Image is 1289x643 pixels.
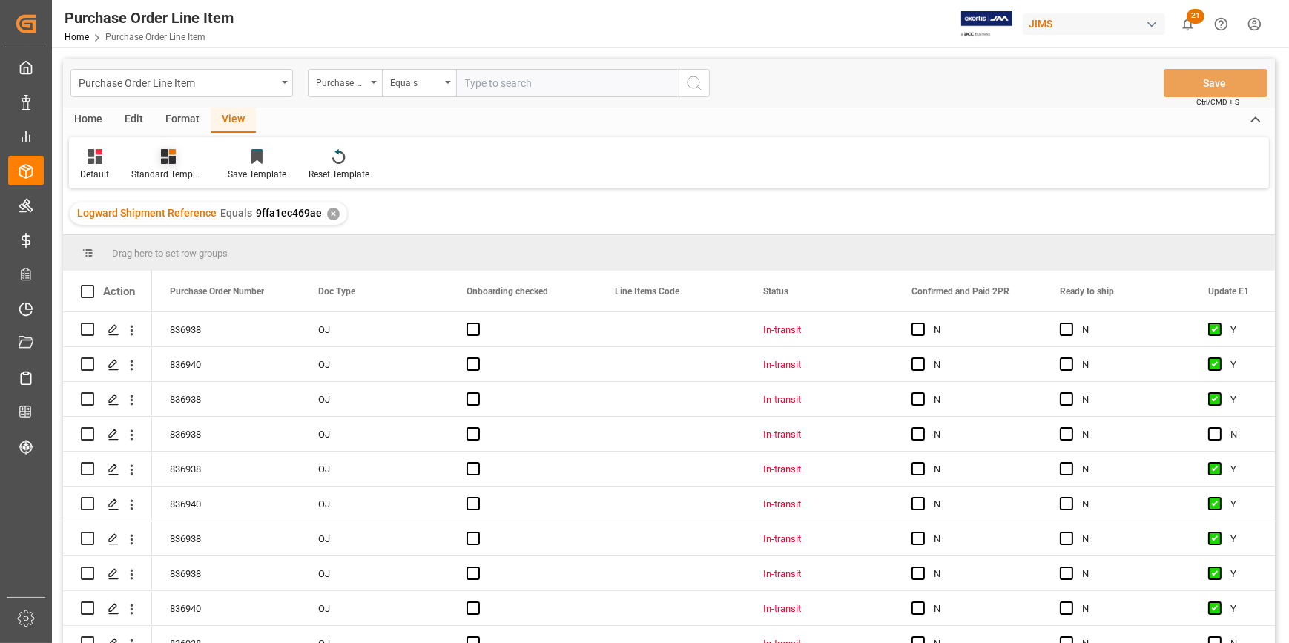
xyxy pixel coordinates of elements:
div: Home [63,108,113,133]
div: Press SPACE to select this row. [63,382,152,417]
div: N [934,383,1024,417]
span: Ctrl/CMD + S [1196,96,1239,108]
div: N [1082,557,1173,591]
span: Logward Shipment Reference [77,207,217,219]
div: N [934,418,1024,452]
div: 836938 [152,382,300,416]
button: open menu [308,69,382,97]
div: In-transit [763,418,876,452]
div: Format [154,108,211,133]
div: OJ [300,347,449,381]
button: search button [679,69,710,97]
div: N [1082,313,1173,347]
div: In-transit [763,313,876,347]
div: OJ [300,312,449,346]
div: Save Template [228,168,286,181]
div: N [934,522,1024,556]
div: Action [103,285,135,298]
span: Doc Type [318,286,355,297]
div: In-transit [763,487,876,521]
img: Exertis%20JAM%20-%20Email%20Logo.jpg_1722504956.jpg [961,11,1012,37]
div: N [934,452,1024,487]
div: In-transit [763,557,876,591]
span: 9ffa1ec469ae [256,207,322,219]
div: In-transit [763,522,876,556]
div: In-transit [763,592,876,626]
div: Standard Templates [131,168,205,181]
button: Save [1164,69,1267,97]
span: Onboarding checked [467,286,548,297]
div: OJ [300,452,449,486]
div: N [934,487,1024,521]
span: Line Items Code [615,286,679,297]
div: Purchase Order Line Item [79,73,277,91]
div: In-transit [763,383,876,417]
div: OJ [300,417,449,451]
span: Ready to ship [1060,286,1114,297]
div: OJ [300,382,449,416]
button: open menu [70,69,293,97]
div: OJ [300,487,449,521]
div: N [1082,383,1173,417]
div: N [934,313,1024,347]
div: Press SPACE to select this row. [63,521,152,556]
div: Purchase Order Number [316,73,366,90]
div: 836938 [152,556,300,590]
button: JIMS [1023,10,1171,38]
div: View [211,108,256,133]
div: 836938 [152,521,300,555]
div: Press SPACE to select this row. [63,556,152,591]
span: 21 [1187,9,1204,24]
div: N [1082,452,1173,487]
div: Press SPACE to select this row. [63,487,152,521]
div: Equals [390,73,441,90]
div: Press SPACE to select this row. [63,452,152,487]
div: Press SPACE to select this row. [63,347,152,382]
div: N [1082,487,1173,521]
div: N [934,592,1024,626]
div: Default [80,168,109,181]
div: 836940 [152,487,300,521]
div: 836938 [152,312,300,346]
div: In-transit [763,348,876,382]
input: Type to search [456,69,679,97]
span: Purchase Order Number [170,286,264,297]
div: Edit [113,108,154,133]
div: N [1082,418,1173,452]
button: show 21 new notifications [1171,7,1204,41]
div: N [1082,592,1173,626]
div: 836938 [152,452,300,486]
div: JIMS [1023,13,1165,35]
div: OJ [300,591,449,625]
div: ✕ [327,208,340,220]
span: Equals [220,207,252,219]
div: N [934,557,1024,591]
div: Press SPACE to select this row. [63,417,152,452]
div: N [1082,522,1173,556]
a: Home [65,32,89,42]
div: OJ [300,556,449,590]
button: open menu [382,69,456,97]
div: N [1082,348,1173,382]
div: Press SPACE to select this row. [63,591,152,626]
div: Press SPACE to select this row. [63,312,152,347]
span: Confirmed and Paid 2PR [911,286,1009,297]
div: Purchase Order Line Item [65,7,234,29]
div: 836940 [152,591,300,625]
button: Help Center [1204,7,1238,41]
span: Update E1 [1208,286,1249,297]
span: Drag here to set row groups [112,248,228,259]
div: Reset Template [309,168,369,181]
span: Status [763,286,788,297]
div: In-transit [763,452,876,487]
div: 836940 [152,347,300,381]
div: N [934,348,1024,382]
div: OJ [300,521,449,555]
div: 836938 [152,417,300,451]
